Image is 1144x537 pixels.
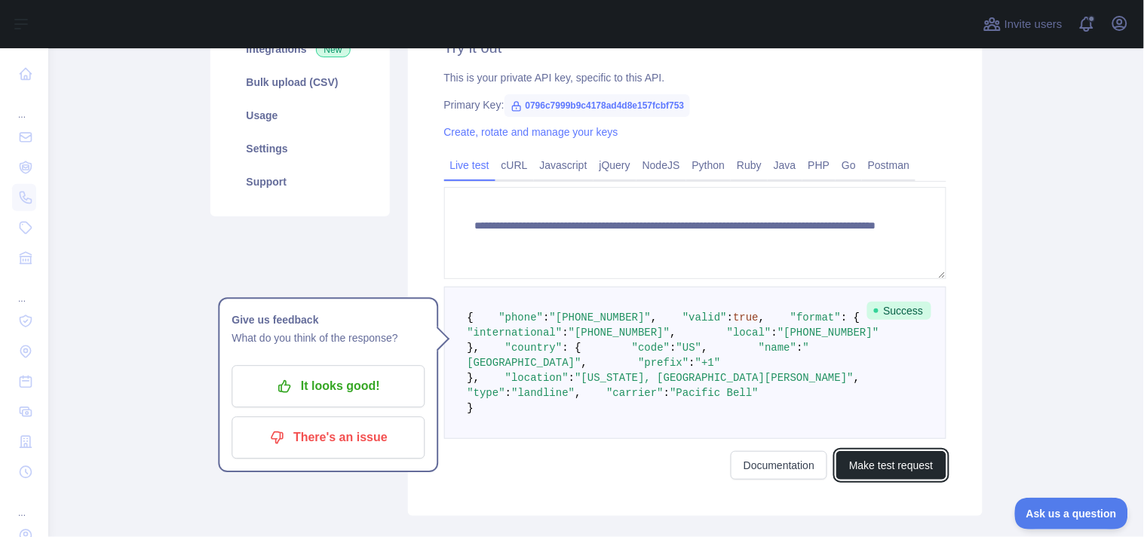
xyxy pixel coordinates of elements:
[228,32,372,66] a: Integrations New
[802,153,836,177] a: PHP
[606,387,664,399] span: "carrier"
[664,387,670,399] span: :
[228,66,372,99] a: Bulk upload (CSV)
[569,327,670,339] span: "[PHONE_NUMBER]"
[867,302,931,320] span: Success
[505,387,511,399] span: :
[563,342,581,354] span: : {
[636,153,686,177] a: NodeJS
[759,311,765,324] span: ,
[534,153,593,177] a: Javascript
[511,387,575,399] span: "landline"
[243,425,413,451] p: There's an issue
[1015,498,1129,529] iframe: Toggle Customer Support
[686,153,731,177] a: Python
[468,311,474,324] span: {
[670,387,759,399] span: "Pacific Bell"
[695,357,721,369] span: "+1"
[575,372,854,384] span: "[US_STATE], [GEOGRAPHIC_DATA][PERSON_NAME]"
[468,327,563,339] span: "international"
[444,97,946,112] div: Primary Key:
[243,374,413,400] p: It looks good!
[777,327,879,339] span: "[PHONE_NUMBER]"
[731,451,827,480] a: Documentation
[505,372,569,384] span: "location"
[759,342,796,354] span: "name"
[841,311,860,324] span: : {
[651,311,657,324] span: ,
[768,153,802,177] a: Java
[790,311,841,324] span: "format"
[228,165,372,198] a: Support
[550,311,651,324] span: "[PHONE_NUMBER]"
[232,366,425,408] button: It looks good!
[1004,16,1063,33] span: Invite users
[468,372,480,384] span: },
[836,153,862,177] a: Go
[505,342,563,354] span: "country"
[670,327,676,339] span: ,
[444,153,495,177] a: Live test
[468,342,480,354] span: },
[682,311,727,324] span: "valid"
[499,311,544,324] span: "phone"
[444,126,618,138] a: Create, rotate and manage your keys
[316,42,351,57] span: New
[232,417,425,459] button: There's an issue
[468,402,474,414] span: }
[727,327,771,339] span: "local"
[854,372,860,384] span: ,
[771,327,777,339] span: :
[575,387,581,399] span: ,
[701,342,707,354] span: ,
[569,372,575,384] span: :
[12,489,36,519] div: ...
[468,387,505,399] span: "type"
[731,153,768,177] a: Ruby
[543,311,549,324] span: :
[593,153,636,177] a: jQuery
[676,342,702,354] span: "US"
[689,357,695,369] span: :
[581,357,587,369] span: ,
[733,311,759,324] span: true
[862,153,916,177] a: Postman
[444,70,946,85] div: This is your private API key, specific to this API.
[980,12,1066,36] button: Invite users
[228,99,372,132] a: Usage
[796,342,802,354] span: :
[12,91,36,121] div: ...
[232,330,425,348] p: What do you think of the response?
[12,275,36,305] div: ...
[232,311,425,330] h1: Give us feedback
[670,342,676,354] span: :
[563,327,569,339] span: :
[228,132,372,165] a: Settings
[495,153,534,177] a: cURL
[727,311,733,324] span: :
[638,357,689,369] span: "prefix"
[632,342,670,354] span: "code"
[505,94,691,117] span: 0796c7999b9c4178ad4d8e157fcbf753
[836,451,946,480] button: Make test request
